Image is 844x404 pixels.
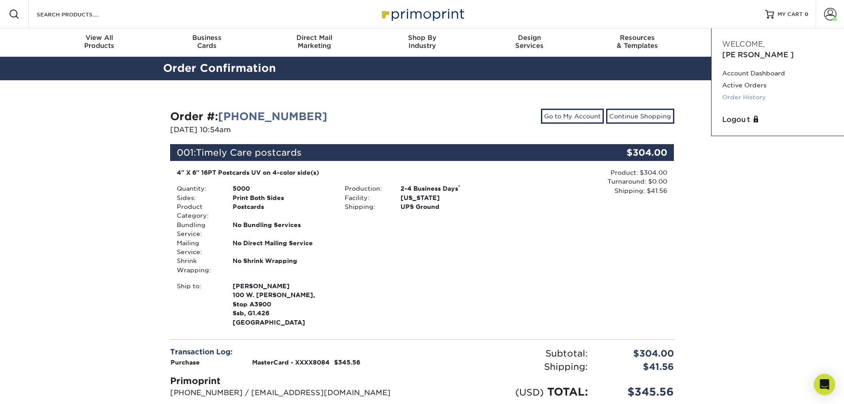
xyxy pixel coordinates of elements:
h2: Order Confirmation [156,60,688,77]
div: Mailing Service: [170,239,226,257]
strong: Order #: [170,110,327,123]
div: Shipping: [422,360,595,373]
div: $345.56 [595,384,681,400]
div: Bundling Service: [170,220,226,239]
span: Business [153,34,261,42]
div: 5000 [226,184,338,193]
div: Industry [368,34,476,50]
span: Shop By [368,34,476,42]
div: Product Category: [170,202,226,220]
iframe: Google Customer Reviews [2,377,75,401]
div: Production: [338,184,394,193]
span: Direct Mail [261,34,368,42]
div: Sides: [170,193,226,202]
div: Primoprint [170,374,416,388]
a: Continue Shopping [606,109,674,124]
span: 100 W. [PERSON_NAME], Stop A3900 [233,290,331,309]
input: SEARCH PRODUCTS..... [36,9,122,20]
span: Welcome, [722,40,765,48]
a: Account Dashboard [722,67,833,79]
a: View AllProducts [46,28,153,57]
div: 2-4 Business Days [394,184,506,193]
span: Timely Care postcards [196,147,302,158]
div: Postcards [226,202,338,220]
div: $304.00 [590,144,674,161]
div: & Templates [583,34,691,50]
div: Services [476,34,583,50]
div: Marketing [261,34,368,50]
a: Resources& Templates [583,28,691,57]
span: View All [46,34,153,42]
a: Shop ByIndustry [368,28,476,57]
div: & Support [691,34,799,50]
div: 001: [170,144,590,161]
div: Print Both Sides [226,193,338,202]
strong: MasterCard - XXXX8084 [252,359,330,366]
a: Active Orders [722,79,833,91]
div: Quantity: [170,184,226,193]
div: No Bundling Services [226,220,338,239]
div: No Direct Mailing Service [226,239,338,257]
div: Subtotal: [422,347,595,360]
div: Transaction Log: [170,347,416,357]
img: Primoprint [378,4,467,24]
span: Ssb, G1.426 [233,309,331,318]
p: [DATE] 10:54am [170,125,416,135]
a: BusinessCards [153,28,261,57]
strong: Purchase [171,359,200,366]
span: MY CART [778,11,803,18]
div: $304.00 [595,347,681,360]
a: [PHONE_NUMBER] [218,110,327,123]
span: Contact [691,34,799,42]
span: Design [476,34,583,42]
a: Contact& Support [691,28,799,57]
div: UPS Ground [394,202,506,211]
div: Shipping: [338,202,394,211]
div: [US_STATE] [394,193,506,202]
a: Go to My Account [541,109,604,124]
a: Logout [722,114,833,125]
strong: [GEOGRAPHIC_DATA] [233,282,331,326]
span: Resources [583,34,691,42]
div: 4" X 6" 16PT Postcards UV on 4-color side(s) [177,168,500,177]
div: $41.56 [595,360,681,373]
span: 0 [805,11,809,17]
div: Product: $304.00 Turnaround: $0.00 Shipping: $41.56 [506,168,667,195]
div: No Shrink Wrapping [226,256,338,275]
div: Shrink Wrapping: [170,256,226,275]
span: [PERSON_NAME] [722,51,794,59]
a: Order History [722,91,833,103]
div: Cards [153,34,261,50]
a: DesignServices [476,28,583,57]
div: Open Intercom Messenger [814,374,835,395]
div: Ship to: [170,282,226,327]
strong: $345.56 [334,359,360,366]
div: Products [46,34,153,50]
a: Direct MailMarketing [261,28,368,57]
span: [PERSON_NAME] [233,282,331,290]
span: TOTAL: [547,385,588,398]
small: (USD) [515,387,544,398]
p: [PHONE_NUMBER] / [EMAIL_ADDRESS][DOMAIN_NAME] [170,388,416,398]
div: Facility: [338,193,394,202]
